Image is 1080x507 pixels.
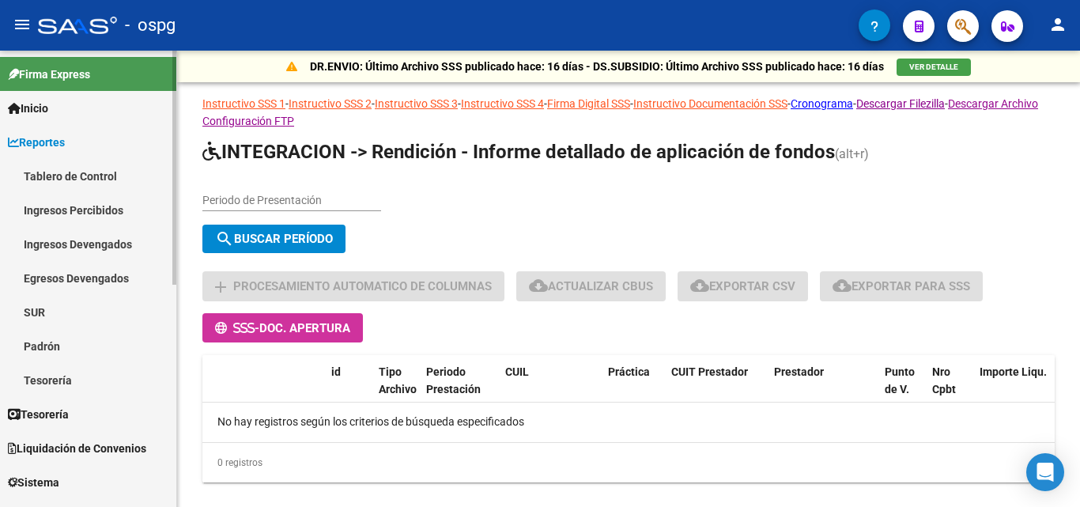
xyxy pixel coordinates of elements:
a: Cronograma [791,97,853,110]
div: 0 registros [202,443,1055,482]
mat-icon: cloud_download [690,276,709,295]
span: Práctica [608,365,650,378]
span: Buscar Período [215,232,333,246]
mat-icon: menu [13,15,32,34]
datatable-header-cell: CUIT Prestador [665,355,768,425]
button: VER DETALLE [897,59,971,76]
a: Firma Digital SSS [547,97,630,110]
mat-icon: cloud_download [529,276,548,295]
span: (alt+r) [835,146,869,161]
a: Descargar Filezilla [856,97,945,110]
button: Exportar CSV [678,271,808,301]
span: INTEGRACION -> Rendición - Informe detallado de aplicación de fondos [202,141,835,163]
datatable-header-cell: Práctica [602,355,665,425]
div: Open Intercom Messenger [1026,453,1064,491]
span: Inicio [8,100,48,117]
button: Procesamiento automatico de columnas [202,271,504,301]
a: Instructivo SSS 3 [375,97,458,110]
a: Instructivo Documentación SSS [633,97,787,110]
datatable-header-cell: Prestador [768,355,878,425]
div: No hay registros según los criterios de búsqueda especificados [202,403,1055,442]
span: - [215,321,259,335]
span: Procesamiento automatico de columnas [233,280,492,294]
span: Prestador [774,365,824,378]
mat-icon: cloud_download [833,276,852,295]
span: Sistema [8,474,59,491]
span: Tipo Archivo [379,365,417,396]
datatable-header-cell: CUIL [499,355,602,425]
p: DR.ENVIO: Último Archivo SSS publicado hace: 16 días - DS.SUBSIDIO: Último Archivo SSS publicado ... [310,58,884,75]
span: Reportes [8,134,65,151]
a: Instructivo SSS 1 [202,97,285,110]
mat-icon: search [215,229,234,248]
button: Actualizar CBUs [516,271,666,301]
span: Punto de V. [885,365,915,396]
span: VER DETALLE [909,62,958,71]
datatable-header-cell: Periodo Prestación [420,355,499,425]
a: Instructivo SSS 2 [289,97,372,110]
span: Liquidación de Convenios [8,440,146,457]
mat-icon: person [1048,15,1067,34]
datatable-header-cell: id [325,355,372,425]
span: Nro Cpbt [932,365,956,396]
button: -Doc. Apertura [202,313,363,342]
span: Firma Express [8,66,90,83]
span: Doc. Apertura [259,321,350,335]
a: Instructivo SSS 4 [461,97,544,110]
span: Tesorería [8,406,69,423]
span: CUIL [505,365,529,378]
datatable-header-cell: Importe Liqu. [973,355,1060,425]
datatable-header-cell: Punto de V. [878,355,926,425]
mat-icon: add [211,278,230,297]
button: Buscar Período [202,225,346,253]
datatable-header-cell: Tipo Archivo [372,355,420,425]
span: Exportar para SSS [833,279,970,293]
span: Importe Liqu. [980,365,1047,378]
span: id [331,365,341,378]
span: Exportar CSV [690,279,795,293]
button: Exportar para SSS [820,271,983,301]
span: CUIT Prestador [671,365,748,378]
span: Actualizar CBUs [529,279,653,293]
span: - ospg [125,8,176,43]
datatable-header-cell: Nro Cpbt [926,355,973,425]
p: - - - - - - - - [202,95,1055,130]
span: Periodo Prestación [426,365,481,396]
